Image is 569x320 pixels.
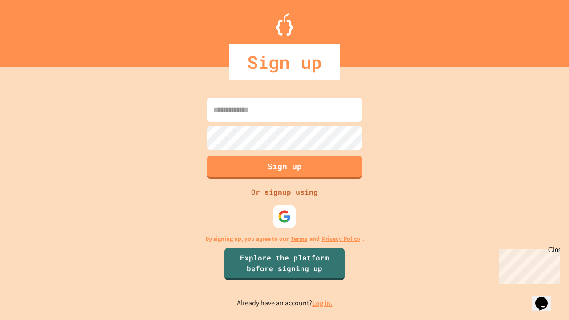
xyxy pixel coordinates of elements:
[276,13,293,36] img: Logo.svg
[532,284,560,311] iframe: chat widget
[4,4,61,56] div: Chat with us now!Close
[278,210,291,223] img: google-icon.svg
[249,187,320,197] div: Or signup using
[495,246,560,284] iframe: chat widget
[205,234,364,244] p: By signing up, you agree to our and .
[237,298,333,309] p: Already have an account?
[312,299,333,308] a: Log in.
[207,156,362,179] button: Sign up
[291,234,307,244] a: Terms
[229,44,340,80] div: Sign up
[322,234,360,244] a: Privacy Policy
[224,248,345,280] a: Explore the platform before signing up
